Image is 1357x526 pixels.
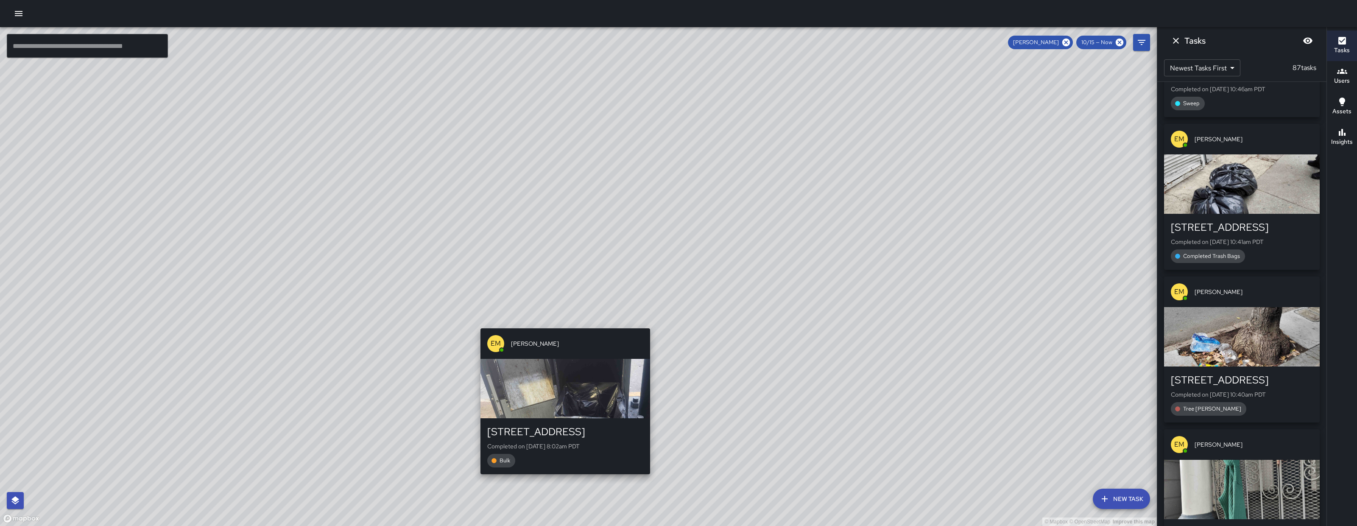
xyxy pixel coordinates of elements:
div: [STREET_ADDRESS] [487,425,643,439]
h6: Tasks [1184,34,1206,48]
button: New Task [1093,489,1150,509]
button: EM[PERSON_NAME][STREET_ADDRESS]Completed on [DATE] 8:02am PDTBulk [480,328,650,474]
div: 10/15 — Now [1076,36,1126,49]
span: [PERSON_NAME] [1008,38,1064,47]
span: Completed Trash Bags [1178,252,1245,260]
p: EM [491,339,501,349]
span: Sweep [1178,99,1205,108]
span: [PERSON_NAME] [1195,440,1313,449]
button: EM[PERSON_NAME][STREET_ADDRESS]Completed on [DATE] 10:40am PDTTree [PERSON_NAME] [1164,277,1320,422]
p: 87 tasks [1289,63,1320,73]
span: [PERSON_NAME] [511,339,643,348]
button: Users [1327,61,1357,92]
p: Completed on [DATE] 10:41am PDT [1171,238,1313,246]
button: Filters [1133,34,1150,51]
h6: Users [1334,76,1350,86]
span: [PERSON_NAME] [1195,288,1313,296]
button: Blur [1299,32,1316,49]
p: EM [1174,439,1184,450]
p: EM [1174,134,1184,144]
span: [PERSON_NAME] [1195,135,1313,143]
p: Completed on [DATE] 10:40am PDT [1171,390,1313,399]
h6: Insights [1331,137,1353,147]
button: Dismiss [1167,32,1184,49]
button: Assets [1327,92,1357,122]
span: Tree [PERSON_NAME] [1178,405,1246,413]
div: [STREET_ADDRESS] [1171,221,1313,234]
span: 10/15 — Now [1076,38,1117,47]
p: Completed on [DATE] 8:02am PDT [487,442,643,450]
h6: Tasks [1334,46,1350,55]
div: [STREET_ADDRESS] [1171,373,1313,387]
button: Insights [1327,122,1357,153]
p: Completed on [DATE] 10:46am PDT [1171,85,1313,93]
span: Bulk [494,456,515,465]
button: Tasks [1327,31,1357,61]
div: Newest Tasks First [1164,59,1240,76]
div: [PERSON_NAME] [1008,36,1073,49]
p: EM [1174,287,1184,297]
h6: Assets [1332,107,1351,116]
button: EM[PERSON_NAME][STREET_ADDRESS]Completed on [DATE] 10:41am PDTCompleted Trash Bags [1164,124,1320,270]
